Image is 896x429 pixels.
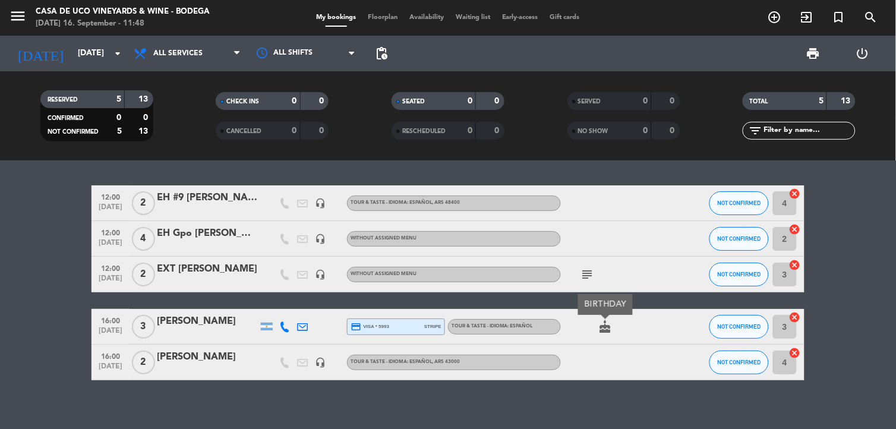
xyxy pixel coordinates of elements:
span: 16:00 [96,349,125,362]
input: Filter by name... [763,124,855,137]
span: NOT CONFIRMED [718,235,761,242]
span: CANCELLED [226,128,261,134]
span: SEATED [402,99,425,105]
button: NOT CONFIRMED [709,191,769,215]
span: TOUR & TASTE - IDIOMA: ESPAÑOL [452,324,533,329]
strong: 0 [670,127,677,135]
span: NOT CONFIRMED [718,200,761,206]
strong: 0 [143,113,150,122]
strong: 5 [819,97,824,105]
strong: 0 [319,97,326,105]
span: Waiting list [450,14,496,21]
button: NOT CONFIRMED [709,263,769,286]
span: 2 [132,351,155,374]
div: [PERSON_NAME] [157,314,258,329]
i: arrow_drop_down [111,46,125,61]
strong: 0 [643,97,648,105]
span: 16:00 [96,313,125,327]
strong: 0 [468,97,472,105]
i: add_circle_outline [768,10,782,24]
button: NOT CONFIRMED [709,315,769,339]
strong: 0 [494,127,501,135]
i: headset_mic [315,269,326,280]
span: My bookings [310,14,362,21]
span: TOTAL [750,99,768,105]
i: cancel [789,259,801,271]
div: LOG OUT [838,36,887,71]
strong: 0 [292,127,297,135]
i: credit_card [351,321,361,332]
span: 12:00 [96,261,125,275]
span: pending_actions [374,46,389,61]
div: EH #9 [PERSON_NAME] [157,190,258,206]
span: NOT CONFIRMED [718,323,761,330]
div: BIRTHDAY [578,294,633,315]
span: Without assigned menu [351,236,417,241]
span: , ARS 43000 [432,359,460,364]
i: power_settings_new [855,46,869,61]
strong: 0 [116,113,121,122]
span: Gift cards [544,14,586,21]
strong: 13 [841,97,853,105]
span: NOT CONFIRMED [718,359,761,365]
i: headset_mic [315,198,326,209]
i: filter_list [749,124,763,138]
div: Casa de Uco Vineyards & Wine - Bodega [36,6,210,18]
strong: 13 [138,127,150,135]
i: exit_to_app [800,10,814,24]
i: headset_mic [315,357,326,368]
i: [DATE] [9,40,72,67]
button: NOT CONFIRMED [709,351,769,374]
span: stripe [424,323,441,330]
span: TOUR & TASTE - IDIOMA: ESPAÑOL [351,359,460,364]
span: CHECK INS [226,99,259,105]
span: 3 [132,315,155,339]
i: cake [598,320,613,334]
i: turned_in_not [832,10,846,24]
span: NOT CONFIRMED [48,129,99,135]
span: , ARS 48400 [432,200,460,205]
strong: 0 [643,127,648,135]
i: cancel [789,188,801,200]
span: RESCHEDULED [402,128,446,134]
span: Availability [403,14,450,21]
span: visa * 5993 [351,321,389,332]
span: 12:00 [96,190,125,203]
span: NOT CONFIRMED [718,271,761,277]
strong: 5 [117,127,122,135]
div: EH Gpo [PERSON_NAME] [157,226,258,241]
strong: 5 [116,95,121,103]
span: Early-access [496,14,544,21]
strong: 0 [292,97,297,105]
strong: 13 [138,95,150,103]
strong: 0 [670,97,677,105]
span: 4 [132,227,155,251]
i: menu [9,7,27,25]
span: [DATE] [96,327,125,340]
span: [DATE] [96,203,125,217]
span: 2 [132,191,155,215]
div: [PERSON_NAME] [157,349,258,365]
span: [DATE] [96,362,125,376]
span: All services [153,49,203,58]
i: search [864,10,878,24]
button: menu [9,7,27,29]
span: SERVED [578,99,601,105]
i: subject [580,267,595,282]
span: TOUR & TASTE - IDIOMA: ESPAÑOL [351,200,460,205]
div: EXT [PERSON_NAME] [157,261,258,277]
strong: 0 [468,127,472,135]
i: headset_mic [315,234,326,244]
strong: 0 [494,97,501,105]
button: NOT CONFIRMED [709,227,769,251]
span: Floorplan [362,14,403,21]
span: Without assigned menu [351,272,417,276]
span: RESERVED [48,97,78,103]
span: [DATE] [96,239,125,253]
strong: 0 [319,127,326,135]
span: CONFIRMED [48,115,84,121]
i: cancel [789,347,801,359]
div: [DATE] 16. September - 11:48 [36,18,210,30]
i: cancel [789,223,801,235]
span: print [806,46,820,61]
